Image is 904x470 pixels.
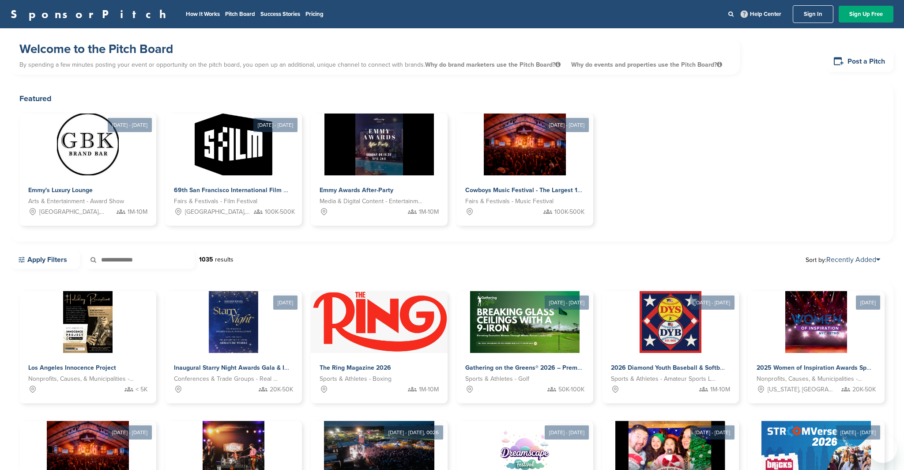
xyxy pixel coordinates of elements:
[311,291,448,403] a: Sponsorpitch & The Ring Magazine 2026 Sports & Athletes - Boxing 1M-10M
[320,374,392,384] span: Sports & Athletes - Boxing
[856,296,880,310] div: [DATE]
[165,277,302,403] a: [DATE] Sponsorpitch & Inaugural Starry Night Awards Gala & Installation Conferences & Trade Group...
[470,291,580,353] img: Sponsorpitch &
[806,256,880,263] span: Sort by:
[174,364,315,371] span: Inaugural Starry Night Awards Gala & Installation
[545,296,589,310] div: [DATE] - [DATE]
[545,118,589,132] div: [DATE] - [DATE]
[739,9,783,19] a: Help Center
[186,11,220,18] a: How It Works
[571,61,722,68] span: Why do events and properties use the Pitch Board?
[19,41,731,57] h1: Welcome to the Pitch Board
[425,61,562,68] span: Why do brand marketers use the Pitch Board?
[869,435,897,463] iframe: Button to launch messaging window
[757,364,894,371] span: 2025 Women of Inspiration Awards Sponsorship
[19,92,885,105] h2: Featured
[108,425,152,440] div: [DATE] - [DATE]
[195,114,272,175] img: Sponsorpitch &
[28,364,116,371] span: Los Angeles Innocence Project
[419,207,439,217] span: 1M-10M
[558,385,584,394] span: 50K-100K
[136,385,147,394] span: < 5K
[165,99,302,226] a: [DATE] - [DATE] Sponsorpitch & 69th San Francisco International Film Festival Fairs & Festivals -...
[324,114,434,175] img: Sponsorpitch &
[174,186,306,194] span: 69th San Francisco International Film Festival
[28,197,124,206] span: Arts & Entertainment - Award Show
[465,197,554,206] span: Fairs & Festivals - Music Festival
[19,57,731,72] p: By spending a few minutes posting your event or opportunity on the pitch board, you open up an ad...
[640,291,701,353] img: Sponsorpitch &
[456,99,593,226] a: [DATE] - [DATE] Sponsorpitch & Cowboys Music Festival - The Largest 11 Day Music Festival in [GEO...
[839,6,893,23] a: Sign Up Free
[57,114,119,175] img: Sponsorpitch &
[320,364,391,371] span: The Ring Magazine 2026
[174,197,257,206] span: Fairs & Festivals - Film Festival
[465,186,708,194] span: Cowboys Music Festival - The Largest 11 Day Music Festival in [GEOGRAPHIC_DATA]
[260,11,300,18] a: Success Stories
[28,186,93,194] span: Emmy's Luxury Lounge
[320,186,393,194] span: Emmy Awards After-Party
[174,374,280,384] span: Conferences & Trade Groups - Real Estate
[757,374,863,384] span: Nonprofits, Causes, & Municipalities - Professional Development
[305,11,324,18] a: Pricing
[185,207,252,217] span: [GEOGRAPHIC_DATA], [GEOGRAPHIC_DATA]
[320,197,426,206] span: Media & Digital Content - Entertainment
[419,385,439,394] span: 1M-10M
[710,385,730,394] span: 1M-10M
[456,277,593,403] a: [DATE] - [DATE] Sponsorpitch & Gathering on the Greens® 2026 – Premium Golf & Executive Women Spo...
[826,50,893,72] a: Post a Pitch
[209,291,258,353] img: Sponsorpitch &
[611,364,804,371] span: 2026 Diamond Youth Baseball & Softball World Series Sponsorships
[11,8,172,20] a: SponsorPitch
[253,118,298,132] div: [DATE] - [DATE]
[270,385,293,394] span: 20K-50K
[768,385,834,394] span: [US_STATE], [GEOGRAPHIC_DATA]
[108,118,152,132] div: [DATE] - [DATE]
[852,385,876,394] span: 20K-50K
[602,277,739,403] a: [DATE] - [DATE] Sponsorpitch & 2026 Diamond Youth Baseball & Softball World Series Sponsorships S...
[39,207,106,217] span: [GEOGRAPHIC_DATA], [GEOGRAPHIC_DATA]
[690,296,734,310] div: [DATE] - [DATE]
[785,291,847,353] img: Sponsorpitch &
[128,207,147,217] span: 1M-10M
[311,114,448,226] a: Sponsorpitch & Emmy Awards After-Party Media & Digital Content - Entertainment 1M-10M
[465,374,529,384] span: Sports & Athletes - Golf
[611,374,717,384] span: Sports & Athletes - Amateur Sports Leagues
[465,364,729,371] span: Gathering on the Greens® 2026 – Premium Golf & Executive Women Sponsorship Experience
[836,425,880,440] div: [DATE] - [DATE]
[265,207,295,217] span: 100K-500K
[793,5,833,23] a: Sign In
[748,277,885,403] a: [DATE] Sponsorpitch & 2025 Women of Inspiration Awards Sponsorship Nonprofits, Causes, & Municipa...
[384,425,443,440] div: [DATE] - [DATE], 0026
[225,11,255,18] a: Pitch Board
[11,250,80,269] a: Apply Filters
[554,207,584,217] span: 100K-500K
[19,291,156,403] a: Sponsorpitch & Los Angeles Innocence Project Nonprofits, Causes, & Municipalities - Public Benefi...
[19,99,156,226] a: [DATE] - [DATE] Sponsorpitch & Emmy's Luxury Lounge Arts & Entertainment - Award Show [GEOGRAPHIC...
[826,255,880,264] a: Recently Added
[215,256,234,263] span: results
[690,425,734,440] div: [DATE] - [DATE]
[545,425,589,440] div: [DATE] - [DATE]
[28,374,134,384] span: Nonprofits, Causes, & Municipalities - Public Benefit
[273,296,298,310] div: [DATE]
[199,256,213,263] strong: 1035
[311,291,449,353] img: Sponsorpitch &
[484,114,566,175] img: Sponsorpitch &
[63,291,113,353] img: Sponsorpitch &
